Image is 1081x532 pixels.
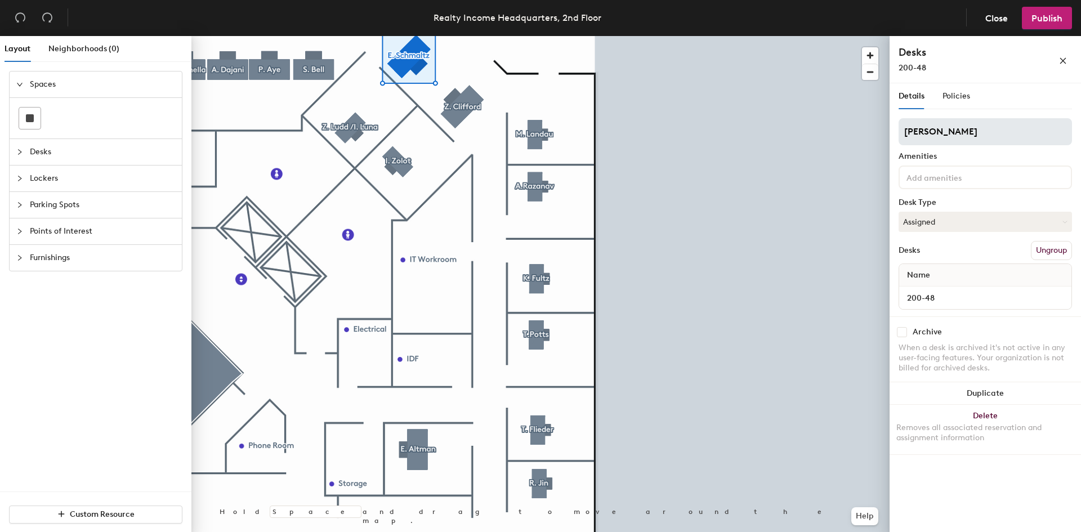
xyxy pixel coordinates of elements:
div: Amenities [899,152,1072,161]
button: DeleteRemoves all associated reservation and assignment information [890,405,1081,454]
span: collapsed [16,175,23,182]
span: Name [901,265,936,285]
span: Furnishings [30,245,175,271]
span: Neighborhoods (0) [48,44,119,53]
div: Desks [899,246,920,255]
div: Realty Income Headquarters, 2nd Floor [434,11,601,25]
button: Custom Resource [9,506,182,524]
button: Publish [1022,7,1072,29]
button: Help [851,507,878,525]
span: Close [985,13,1008,24]
span: Layout [5,44,30,53]
h4: Desks [899,45,1022,60]
span: Publish [1031,13,1062,24]
button: Redo (⌘ + ⇧ + Z) [36,7,59,29]
button: Undo (⌘ + Z) [9,7,32,29]
span: undo [15,12,26,23]
span: Custom Resource [70,509,135,519]
span: Parking Spots [30,192,175,218]
span: Details [899,91,924,101]
input: Add amenities [904,170,1006,184]
span: Spaces [30,71,175,97]
span: Points of Interest [30,218,175,244]
button: Ungroup [1031,241,1072,260]
input: Unnamed desk [901,290,1069,306]
span: Policies [942,91,970,101]
span: close [1059,57,1067,65]
div: When a desk is archived it's not active in any user-facing features. Your organization is not bil... [899,343,1072,373]
div: Archive [913,328,942,337]
span: expanded [16,81,23,88]
button: Assigned [899,212,1072,232]
span: collapsed [16,202,23,208]
div: Desk Type [899,198,1072,207]
span: collapsed [16,149,23,155]
span: collapsed [16,254,23,261]
button: Close [976,7,1017,29]
button: Duplicate [890,382,1081,405]
span: Desks [30,139,175,165]
span: 200-48 [899,63,926,73]
div: Removes all associated reservation and assignment information [896,423,1074,443]
span: Lockers [30,166,175,191]
span: collapsed [16,228,23,235]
